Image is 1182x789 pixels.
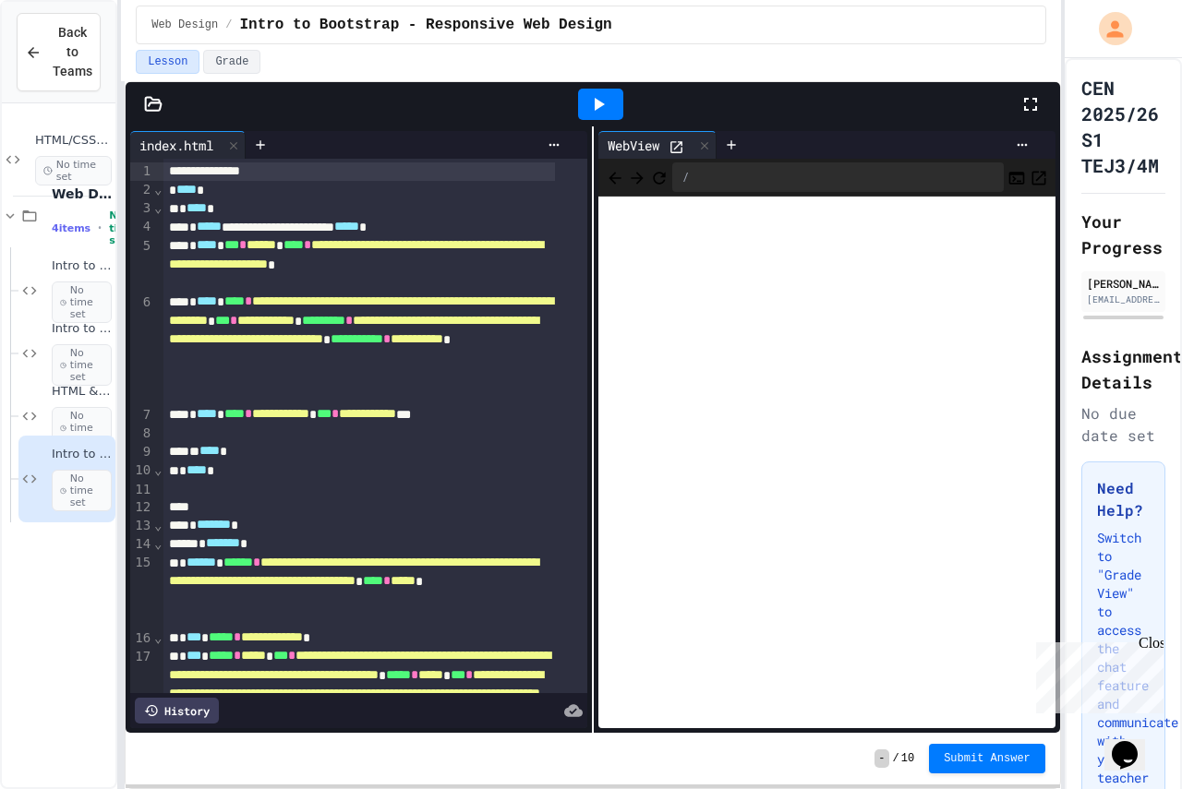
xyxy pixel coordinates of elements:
[1097,477,1150,521] h3: Need Help?
[52,344,112,387] span: No time set
[35,133,112,149] span: HTML/CSS/JavaScript Testing
[130,293,153,406] div: 6
[7,7,127,117] div: Chat with us now!Close
[130,481,153,499] div: 11
[130,162,153,181] div: 1
[130,443,153,461] div: 9
[598,131,717,159] div: WebView
[130,424,153,443] div: 8
[151,18,218,32] span: Web Design
[1087,293,1160,306] div: [EMAIL_ADDRESS][DOMAIN_NAME]
[53,23,92,81] span: Back to Teams
[1079,7,1137,50] div: My Account
[1029,635,1164,713] iframe: chat widget
[598,136,669,155] div: WebView
[672,162,1004,192] div: /
[606,165,624,188] span: Back
[901,751,914,766] span: 10
[1007,166,1026,188] button: Console
[1081,402,1165,447] div: No due date set
[130,554,153,628] div: 15
[130,136,223,155] div: index.html
[1081,75,1165,178] h1: CEN 2025/26 S1 TEJ3/4M
[52,321,112,337] span: Intro to CSS
[130,199,153,218] div: 3
[130,237,153,293] div: 5
[130,535,153,554] div: 14
[135,698,219,723] div: History
[153,462,163,477] span: Fold line
[52,384,112,400] span: HTML & CSS Layout
[153,630,163,645] span: Fold line
[130,131,246,159] div: index.html
[136,50,199,74] button: Lesson
[52,222,90,234] span: 4 items
[52,407,112,449] span: No time set
[1081,343,1165,395] h2: Assignment Details
[1087,275,1160,292] div: [PERSON_NAME] (Student)
[153,518,163,532] span: Fold line
[874,749,888,768] span: -
[130,648,153,780] div: 17
[225,18,232,32] span: /
[98,221,102,235] span: •
[52,470,112,512] span: No time set
[35,156,112,185] span: No time set
[109,209,135,246] span: No time set
[1030,166,1048,188] button: Open in new tab
[130,517,153,535] div: 13
[929,744,1045,773] button: Submit Answer
[650,166,669,188] button: Refresh
[130,629,153,648] div: 16
[130,181,153,199] div: 2
[1081,209,1165,260] h2: Your Progress
[1104,715,1164,771] iframe: chat widget
[893,751,899,766] span: /
[203,50,260,74] button: Grade
[130,498,153,517] div: 12
[598,197,1055,729] iframe: Web Preview
[130,218,153,236] div: 4
[52,281,112,324] span: No time set
[944,751,1031,766] span: Submit Answer
[17,13,101,91] button: Back to Teams
[628,165,646,188] span: Forward
[239,14,611,36] span: Intro to Bootstrap - Responsive Web Design
[52,258,112,274] span: Intro to HTML
[130,461,153,480] div: 10
[153,200,163,215] span: Fold line
[153,182,163,197] span: Fold line
[52,447,112,462] span: Intro to Bootstrap - Responsive Web Design
[130,406,153,424] div: 7
[153,536,163,551] span: Fold line
[52,185,112,202] span: Web Design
